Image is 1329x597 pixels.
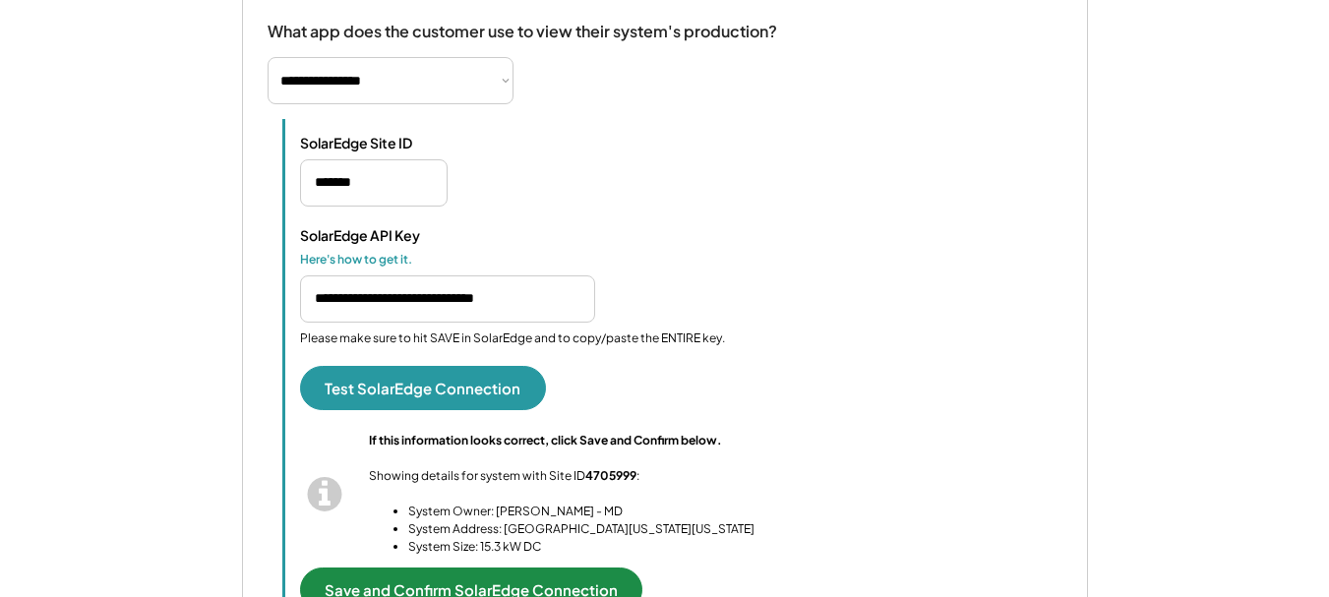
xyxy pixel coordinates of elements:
button: Test SolarEdge Connection [300,366,546,410]
strong: If this information looks correct, click Save and Confirm below. [369,433,722,448]
div: Showing details for system with Site ID : [369,432,755,556]
strong: 4705999 [585,468,636,483]
div: Here's how to get it. [300,252,497,268]
li: System Size: 15.3 kW DC [408,538,755,556]
li: System Owner: [PERSON_NAME] - MD [408,503,755,520]
li: System Address: [GEOGRAPHIC_DATA][US_STATE][US_STATE] [408,520,755,538]
div: Please make sure to hit SAVE in SolarEdge and to copy/paste the ENTIRE key. [300,330,725,347]
div: SolarEdge Site ID [300,134,497,151]
div: SolarEdge API Key [300,226,497,244]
